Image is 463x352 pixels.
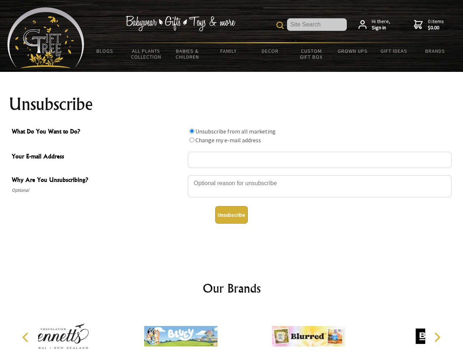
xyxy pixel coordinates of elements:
[9,95,455,113] h1: Unsubscribe
[12,152,184,162] span: Your E-mail Address
[7,7,84,68] img: Babyware - Gifts - Toys and more...
[167,43,208,65] a: Babies & Children
[291,43,332,65] a: Custom Gift Box
[208,43,250,59] a: Family
[84,43,126,59] a: BLOGS
[372,18,390,31] span: Hi there,
[15,279,449,297] h2: Our Brands
[125,16,235,31] img: Babywear - Gifts - Toys & more
[428,18,444,31] span: 0 items
[415,43,456,59] a: Brands
[12,175,184,186] span: Why Are You Unsubscribing?
[276,22,284,29] img: product search
[428,25,444,31] strong: $0.00
[12,186,184,195] span: Optional
[372,25,390,31] strong: Sign in
[190,137,194,142] input: What Do You Want to Do?
[195,136,261,144] label: Change my e-mail address
[215,206,248,224] button: Unsubscribe
[414,18,444,31] a: 0 items$0.00
[287,18,347,31] input: Site Search
[12,127,184,137] span: What Do You Want to Do?
[190,129,194,133] input: What Do You Want to Do?
[373,43,415,59] a: Gift Ideas
[332,43,373,59] a: Grown Ups
[18,329,34,345] button: Previous
[126,43,167,65] a: All Plants Collection
[359,18,390,31] a: Hi there,Sign in
[188,152,452,168] input: Your E-mail Address
[249,43,291,59] a: Decor
[195,128,276,135] label: Unsubscribe from all marketing
[429,329,445,345] button: Next
[188,175,452,197] textarea: Why Are You Unsubscribing?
